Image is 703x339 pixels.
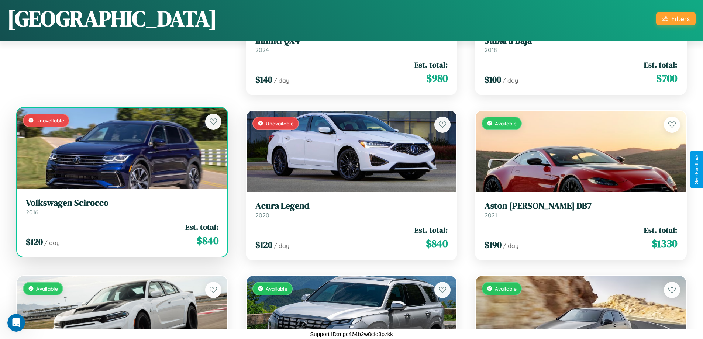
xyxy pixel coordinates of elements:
[255,211,269,219] span: 2020
[644,225,677,235] span: Est. total:
[426,71,448,86] span: $ 980
[197,233,218,248] span: $ 840
[36,117,64,124] span: Unavailable
[485,239,502,251] span: $ 190
[255,73,272,86] span: $ 140
[26,198,218,208] h3: Volkswagen Scirocco
[671,15,690,23] div: Filters
[485,201,677,211] h3: Aston [PERSON_NAME] DB7
[310,329,393,339] p: Support ID: mgc464b2w0cfd3pzkk
[255,201,448,211] h3: Acura Legend
[656,12,696,25] button: Filters
[255,201,448,219] a: Acura Legend2020
[255,46,269,53] span: 2024
[26,236,43,248] span: $ 120
[266,286,287,292] span: Available
[503,242,518,249] span: / day
[255,35,448,46] h3: Infiniti QX4
[485,211,497,219] span: 2021
[485,73,501,86] span: $ 100
[694,155,699,184] div: Give Feedback
[185,222,218,232] span: Est. total:
[7,3,217,34] h1: [GEOGRAPHIC_DATA]
[36,286,58,292] span: Available
[485,35,677,53] a: Subaru Baja2018
[274,77,289,84] span: / day
[414,59,448,70] span: Est. total:
[26,198,218,216] a: Volkswagen Scirocco2016
[485,201,677,219] a: Aston [PERSON_NAME] DB72021
[414,225,448,235] span: Est. total:
[485,46,497,53] span: 2018
[656,71,677,86] span: $ 700
[644,59,677,70] span: Est. total:
[495,286,517,292] span: Available
[255,239,272,251] span: $ 120
[44,239,60,246] span: / day
[652,236,677,251] span: $ 1330
[485,35,677,46] h3: Subaru Baja
[26,208,38,216] span: 2016
[266,120,294,127] span: Unavailable
[426,236,448,251] span: $ 840
[503,77,518,84] span: / day
[274,242,289,249] span: / day
[7,314,25,332] iframe: Intercom live chat
[255,35,448,53] a: Infiniti QX42024
[495,120,517,127] span: Available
